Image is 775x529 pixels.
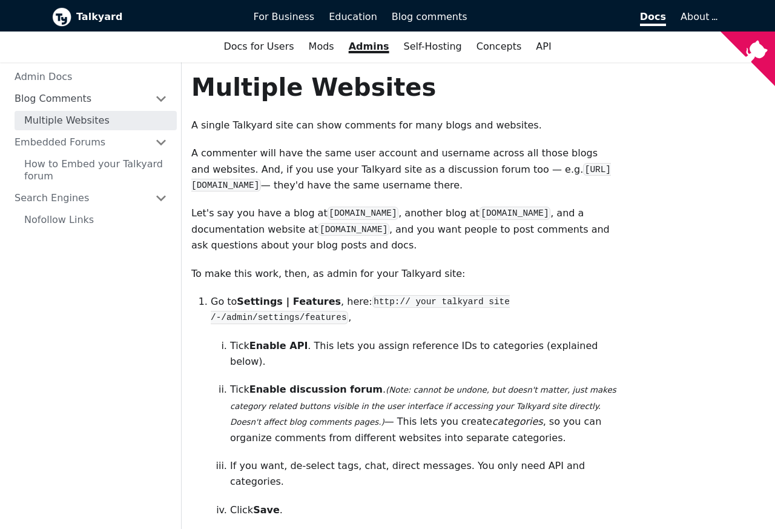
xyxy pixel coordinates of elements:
[249,340,308,351] strong: Enable API
[384,7,475,27] a: Blog comments
[392,11,467,22] span: Blog comments
[246,7,322,27] a: For Business
[230,502,617,518] p: Click .
[230,382,617,446] p: Tick . — This lets you create , so you can organize comments from different websites into separat...
[211,295,510,324] code: http:// your talkyard site /-/admin/settings/features
[237,296,341,307] strong: Settings | Features
[5,67,177,87] a: Admin Docs
[341,36,397,57] a: Admins
[254,11,315,22] span: For Business
[529,36,558,57] a: API
[469,36,529,57] a: Concepts
[216,36,301,57] a: Docs for Users
[15,111,177,130] a: Multiple Websites
[475,7,674,27] a: Docs
[681,11,716,22] a: About
[191,72,617,102] h1: Multiple Websites
[640,11,666,26] span: Docs
[15,210,177,230] a: Nofollow Links
[253,504,280,516] strong: Save
[397,36,469,57] a: Self-Hosting
[76,9,237,25] b: Talkyard
[322,7,384,27] a: Education
[15,155,177,186] a: How to Embed your Talkyard forum
[328,207,398,219] code: [DOMAIN_NAME]
[230,385,616,427] em: (Note: cannot be undone, but doesn't matter, just makes category related buttons visible in the u...
[480,207,550,219] code: [DOMAIN_NAME]
[230,338,617,370] p: Tick . This lets you assign reference IDs to categories (explained below).
[249,384,383,395] strong: Enable discussion forum
[52,7,237,27] a: Talkyard logoTalkyard
[230,458,617,490] p: If you want, de-select tags, chat, direct messages. You only need API and categories.
[191,266,617,282] p: To make this work, then, as admin for your Talkyard site:
[191,145,617,193] p: A commenter will have the same user account and username across all those blogs and websites. And...
[492,416,543,427] em: categories
[318,223,389,236] code: [DOMAIN_NAME]
[329,11,377,22] span: Education
[52,7,71,27] img: Talkyard logo
[191,205,617,253] p: Let's say you have a blog at , another blog at , and a documentation website at , and you want pe...
[191,118,617,133] p: A single Talkyard site can show comments for many blogs and websites.
[5,89,177,108] a: Blog Comments
[5,133,177,152] a: Embedded Forums
[302,36,341,57] a: Mods
[211,294,617,326] p: Go to , here: ,
[5,188,177,208] a: Search Engines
